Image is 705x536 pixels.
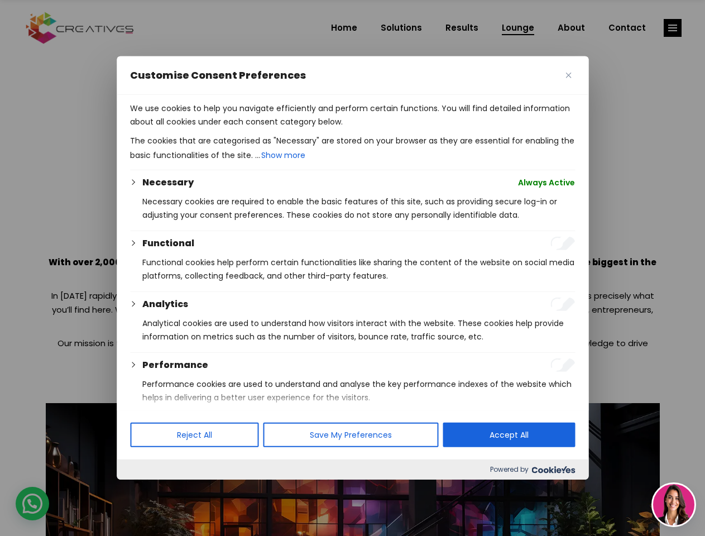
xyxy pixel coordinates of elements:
button: Close [562,69,575,82]
button: Reject All [130,423,258,447]
input: Enable Functional [550,237,575,250]
button: Performance [142,358,208,372]
p: Necessary cookies are required to enable the basic features of this site, such as providing secur... [142,195,575,222]
button: Necessary [142,176,194,189]
p: Performance cookies are used to understand and analyse the key performance indexes of the website... [142,377,575,404]
span: Always Active [518,176,575,189]
button: Save My Preferences [263,423,438,447]
p: We use cookies to help you navigate efficiently and perform certain functions. You will find deta... [130,102,575,128]
input: Enable Analytics [550,298,575,311]
button: Accept All [443,423,575,447]
p: Functional cookies help perform certain functionalities like sharing the content of the website o... [142,256,575,283]
input: Enable Performance [550,358,575,372]
img: agent [653,484,694,525]
p: The cookies that are categorised as "Necessary" are stored on your browser as they are essential ... [130,134,575,163]
button: Analytics [142,298,188,311]
div: Customise Consent Preferences [117,56,588,480]
div: Powered by [117,460,588,480]
p: Analytical cookies are used to understand how visitors interact with the website. These cookies h... [142,317,575,343]
span: Customise Consent Preferences [130,69,306,82]
button: Show more [260,147,306,163]
img: Cookieyes logo [531,466,575,473]
img: Close [565,73,571,78]
button: Functional [142,237,194,250]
